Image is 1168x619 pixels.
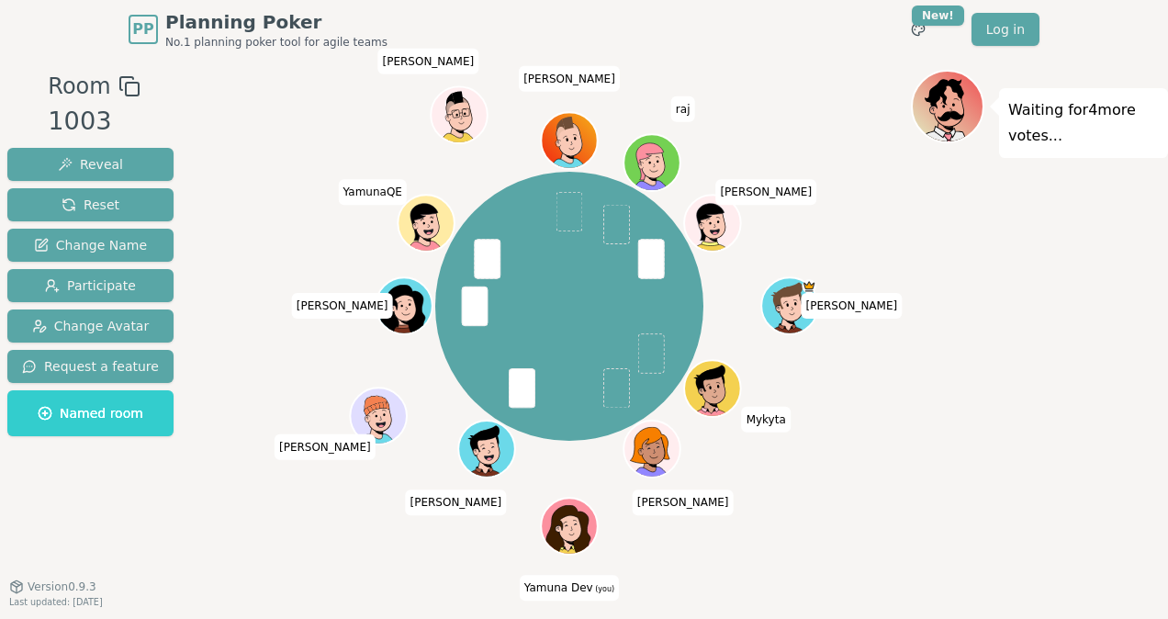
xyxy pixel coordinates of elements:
span: Reset [62,196,119,214]
a: PPPlanning PokerNo.1 planning poker tool for agile teams [129,9,387,50]
button: Reset [7,188,174,221]
span: Request a feature [22,357,159,376]
span: Change Avatar [32,317,150,335]
span: Room [48,70,110,103]
span: Version 0.9.3 [28,580,96,594]
span: Click to change your name [671,96,695,122]
button: Version0.9.3 [9,580,96,594]
button: New! [902,13,935,46]
button: Request a feature [7,350,174,383]
span: Click to change your name [633,490,734,516]
span: PP [132,18,153,40]
span: Participate [45,276,136,295]
button: Change Name [7,229,174,262]
span: Click to change your name [520,576,619,602]
button: Named room [7,390,174,436]
span: Last updated: [DATE] [9,597,103,607]
span: Click to change your name [339,180,407,206]
button: Reveal [7,148,174,181]
span: (you) [593,586,615,594]
span: Planning Poker [165,9,387,35]
div: New! [912,6,964,26]
span: Click to change your name [519,66,620,92]
span: Click to change your name [405,490,506,516]
button: Click to change your avatar [543,500,596,553]
div: 1003 [48,103,140,141]
span: Colin is the host [802,279,815,293]
p: Waiting for 4 more votes... [1008,97,1159,149]
span: Click to change your name [275,434,376,460]
span: Click to change your name [377,49,478,74]
span: No.1 planning poker tool for agile teams [165,35,387,50]
span: Click to change your name [802,293,903,319]
button: Change Avatar [7,309,174,343]
span: Click to change your name [715,180,816,206]
span: Named room [38,404,143,422]
a: Log in [971,13,1039,46]
span: Click to change your name [292,293,393,319]
span: Change Name [34,236,147,254]
button: Participate [7,269,174,302]
span: Click to change your name [742,407,791,433]
span: Reveal [58,155,123,174]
